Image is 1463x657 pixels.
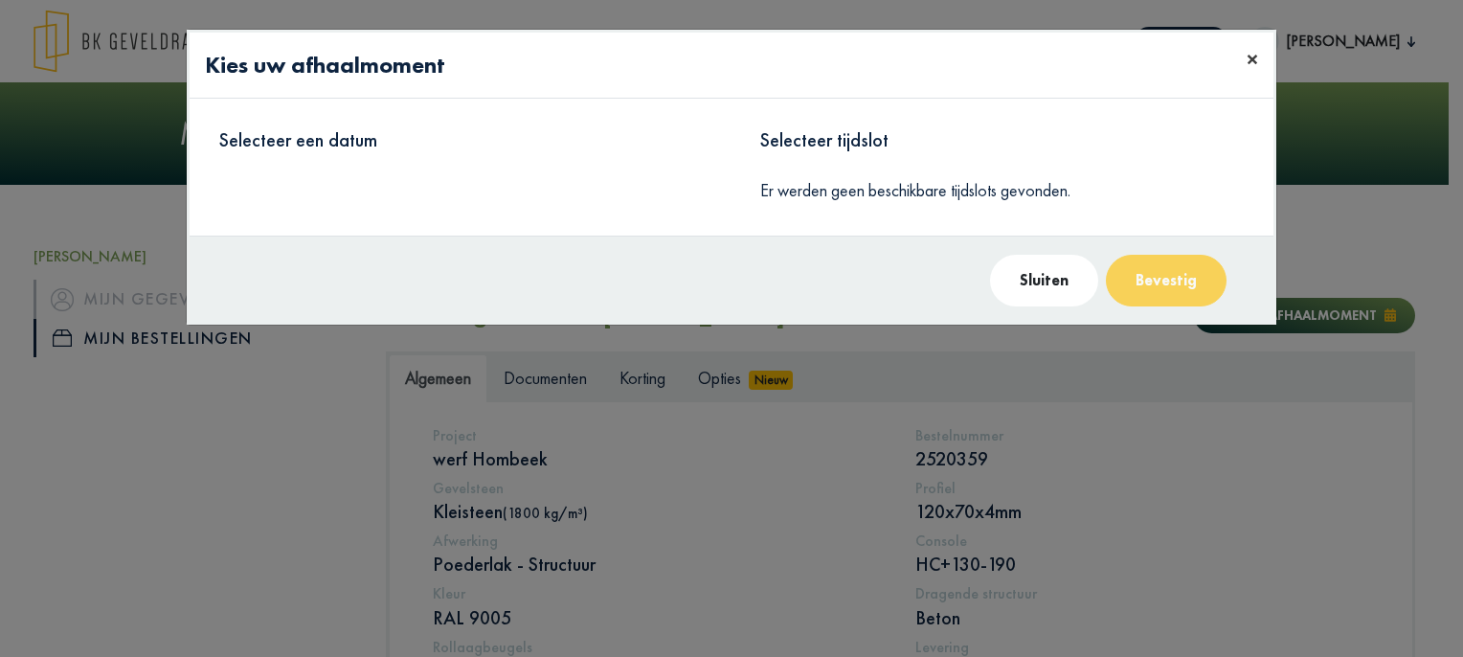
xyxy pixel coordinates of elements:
[760,179,1070,201] span: Er werden geen beschikbare tijdslots gevonden.
[990,255,1098,306] button: Sluiten
[760,128,1244,151] h3: Selecteer tijdslot
[1247,44,1258,74] span: ×
[219,128,703,151] h3: Selecteer een datum
[1106,255,1227,306] button: Bevestig
[205,48,445,82] h4: Kies uw afhaalmoment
